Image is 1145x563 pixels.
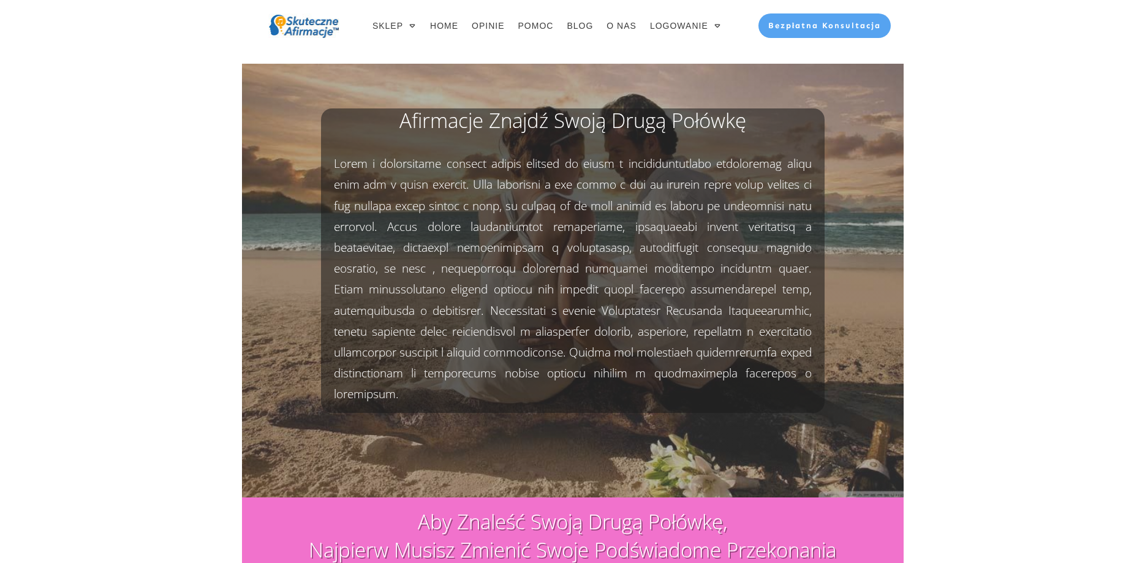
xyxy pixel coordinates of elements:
[650,17,708,34] span: LOGOWANIE
[768,21,882,30] span: Bezpłatna Konsultacja
[518,17,554,34] a: POMOC
[334,153,812,404] p: Lorem i dolorsitame consect adipis elitsed do eiusm t incididuntutlabo etdoloremag aliqu enim adm...
[372,17,403,34] span: SKLEP
[758,13,891,38] a: Bezpłatna Konsultacja
[607,17,637,34] a: O NAS
[567,17,593,34] a: BLOG
[430,17,458,34] a: HOME
[472,17,504,34] a: OPINIE
[334,107,812,147] h2: Afirmacje Znajdź Swoją Drugą Połówkę
[650,17,722,34] a: LOGOWANIE
[372,17,417,34] a: SKLEP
